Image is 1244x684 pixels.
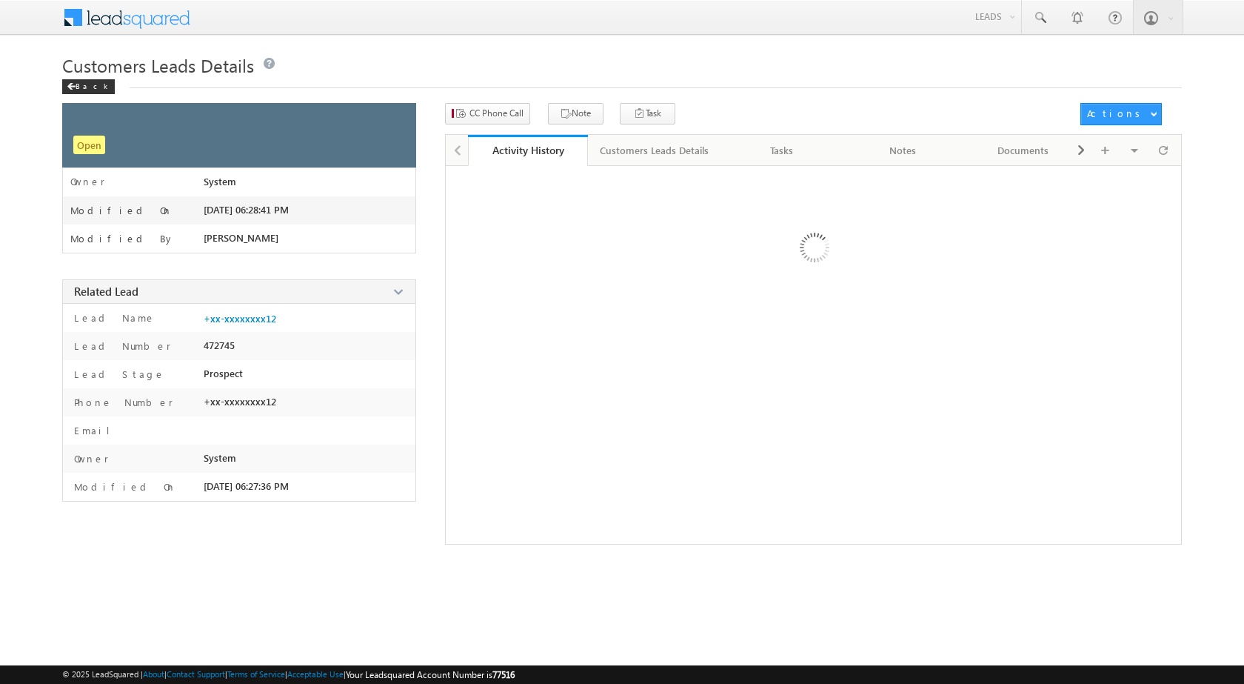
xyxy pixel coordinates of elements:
span: [DATE] 06:27:36 PM [204,480,289,492]
a: About [143,669,164,679]
a: Notes [843,135,963,166]
label: Modified By [70,233,175,245]
a: Contact Support [167,669,225,679]
div: Back [62,79,115,94]
button: Actions [1080,103,1162,125]
span: +xx-xxxxxxxx12 [204,396,276,408]
a: Activity History [468,135,589,166]
span: © 2025 LeadSquared | | | | | [62,668,515,682]
label: Email [70,424,121,437]
label: Modified On [70,205,173,216]
span: Your Leadsquared Account Number is [346,669,515,680]
span: Related Lead [74,284,138,299]
span: 77516 [492,669,515,680]
span: Customers Leads Details [62,53,254,77]
div: Notes [855,142,950,159]
a: Documents [963,135,1084,166]
label: Lead Number [70,339,171,353]
label: Owner [70,176,105,187]
button: CC Phone Call [445,103,530,124]
label: Phone Number [70,396,173,409]
label: Lead Stage [70,368,165,381]
a: +xx-xxxxxxxx12 [204,313,276,325]
div: Actions [1087,107,1146,120]
button: Note [548,103,603,124]
label: Owner [70,452,109,465]
span: System [204,452,236,464]
img: Loading ... [737,173,890,327]
span: Prospect [204,368,243,379]
a: Tasks [722,135,843,166]
span: [PERSON_NAME] [204,232,278,244]
label: Lead Name [70,311,155,325]
label: Modified On [70,480,176,494]
span: 472745 [204,339,235,351]
div: Tasks [734,142,829,159]
div: Documents [975,142,1071,159]
span: System [204,176,236,187]
div: Customers Leads Details [600,142,709,159]
span: CC Phone Call [469,107,524,120]
button: Task [620,103,675,124]
a: Customers Leads Details [588,135,722,166]
span: Open [73,136,105,154]
a: Acceptable Use [287,669,344,679]
a: Terms of Service [227,669,285,679]
div: Activity History [479,143,578,157]
span: [DATE] 06:28:41 PM [204,204,289,216]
